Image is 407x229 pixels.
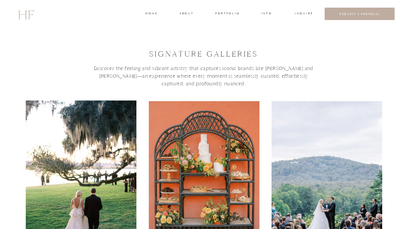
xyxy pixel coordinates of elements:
[148,49,259,60] h1: signature GALLEries
[295,11,312,17] a: INQUIRE
[330,12,390,16] a: REQUEST A PROPOSAL
[261,11,272,17] a: INFO
[145,11,157,17] a: home
[88,65,319,112] h3: Discover the feeling and vibrant artistry that captures iconic brands like [PERSON_NAME] and [PER...
[215,11,239,17] a: portfolio
[179,11,193,17] a: about
[18,5,34,23] a: HF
